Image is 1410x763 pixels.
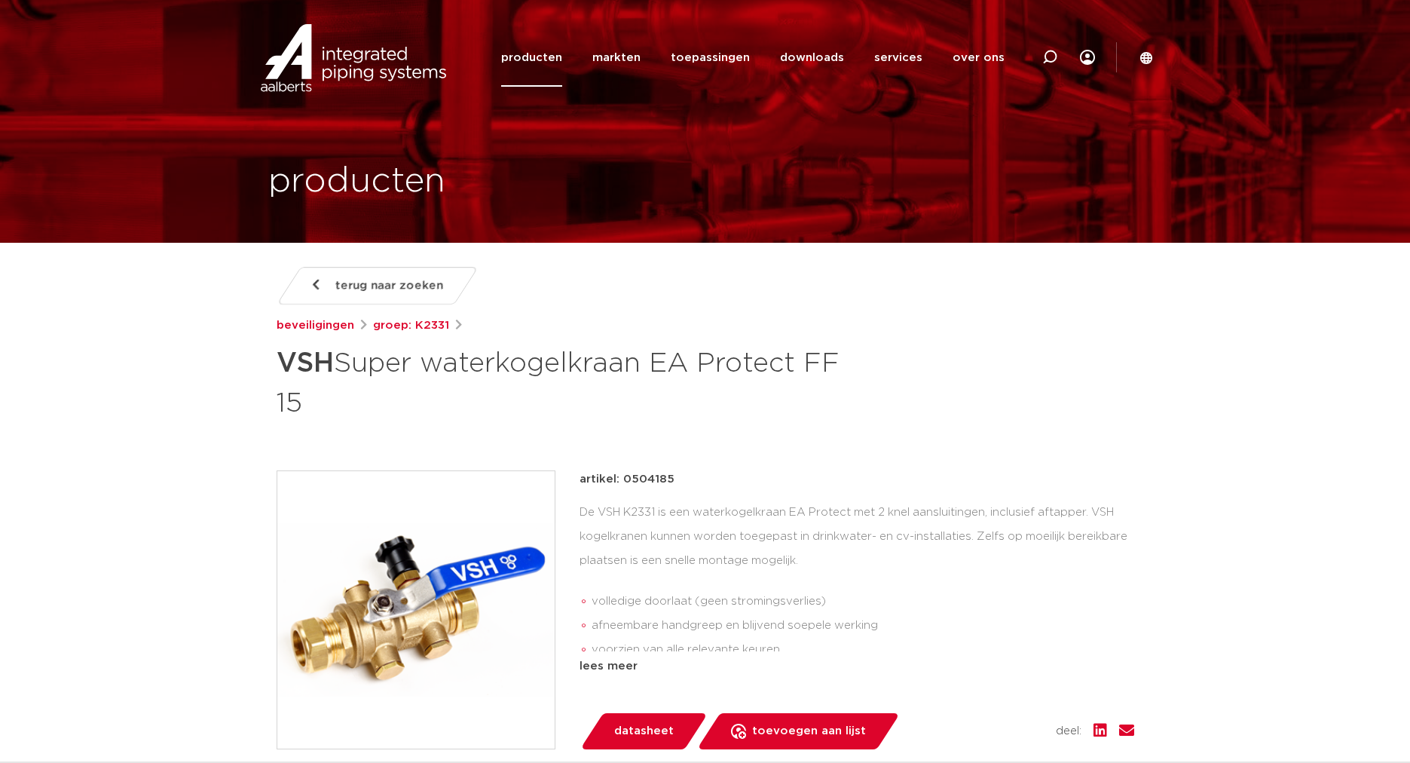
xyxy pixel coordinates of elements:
span: toevoegen aan lijst [752,719,866,743]
strong: VSH [277,350,334,377]
a: markten [592,29,641,87]
div: De VSH K2331 is een waterkogelkraan EA Protect met 2 knel aansluitingen, inclusief aftapper. VSH ... [580,501,1134,651]
li: volledige doorlaat (geen stromingsverlies) [592,590,1134,614]
a: toepassingen [671,29,750,87]
img: Product Image for VSH Super waterkogelkraan EA Protect FF 15 [277,471,555,749]
h1: Super waterkogelkraan EA Protect FF 15 [277,341,843,422]
a: datasheet [580,713,708,749]
a: over ons [953,29,1005,87]
span: datasheet [614,719,674,743]
a: downloads [780,29,844,87]
a: services [874,29,922,87]
a: terug naar zoeken [276,267,478,305]
a: producten [501,29,562,87]
nav: Menu [501,29,1005,87]
h1: producten [268,158,445,206]
li: voorzien van alle relevante keuren [592,638,1134,662]
a: groep: K2331 [373,317,449,335]
span: deel: [1056,722,1081,740]
p: artikel: 0504185 [580,470,674,489]
div: lees meer [580,657,1134,676]
li: afneembare handgreep en blijvend soepele werking [592,614,1134,638]
span: terug naar zoeken [335,274,443,298]
a: beveiligingen [277,317,354,335]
